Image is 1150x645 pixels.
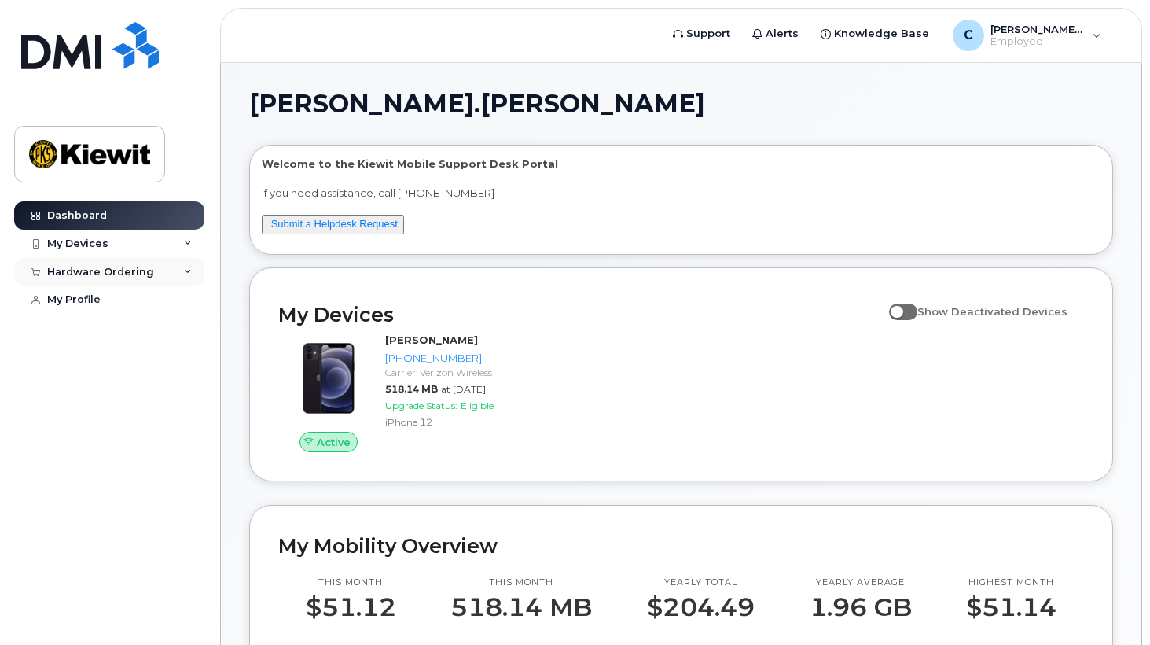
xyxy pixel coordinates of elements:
[810,593,912,621] p: 1.96 GB
[385,400,457,411] span: Upgrade Status:
[278,333,535,452] a: Active[PERSON_NAME][PHONE_NUMBER]Carrier: Verizon Wireless518.14 MBat [DATE]Upgrade Status:Eligib...
[966,577,1056,589] p: Highest month
[647,577,755,589] p: Yearly total
[647,593,755,621] p: $204.49
[291,341,366,416] img: iPhone_12.jpg
[385,366,528,379] div: Carrier: Verizon Wireless
[262,215,404,234] button: Submit a Helpdesk Request
[306,577,396,589] p: This month
[249,92,705,116] span: [PERSON_NAME].[PERSON_NAME]
[461,400,494,411] span: Eligible
[317,435,351,450] span: Active
[441,383,486,395] span: at [DATE]
[450,577,592,589] p: This month
[385,334,478,346] strong: [PERSON_NAME]
[810,577,912,589] p: Yearly average
[889,297,902,309] input: Show Deactivated Devices
[385,351,528,366] div: [PHONE_NUMBER]
[966,593,1056,621] p: $51.14
[450,593,592,621] p: 518.14 MB
[385,383,438,395] span: 518.14 MB
[271,218,398,230] a: Submit a Helpdesk Request
[278,303,881,326] h2: My Devices
[917,305,1067,318] span: Show Deactivated Devices
[306,593,396,621] p: $51.12
[1082,577,1138,633] iframe: Messenger Launcher
[262,157,1100,171] p: Welcome to the Kiewit Mobile Support Desk Portal
[262,186,1100,201] p: If you need assistance, call [PHONE_NUMBER]
[385,415,528,429] div: iPhone 12
[278,534,1084,558] h2: My Mobility Overview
